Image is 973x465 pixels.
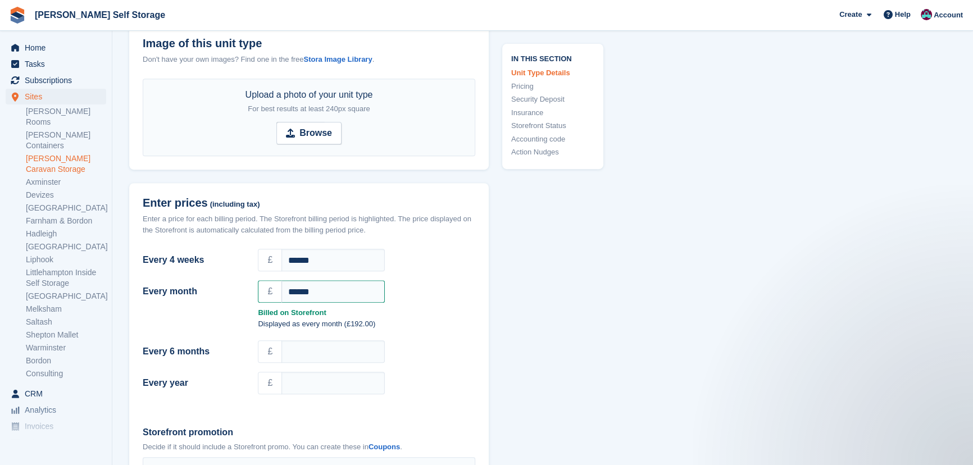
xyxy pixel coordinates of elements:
a: Littlehampton Inside Self Storage [26,267,106,289]
img: stora-icon-8386f47178a22dfd0bd8f6a31ec36ba5ce8667c1dd55bd0f319d3a0aa187defe.svg [9,7,26,24]
a: menu [6,386,106,402]
span: In this section [511,53,594,63]
div: Enter a price for each billing period. The Storefront billing period is highlighted. The price di... [143,213,475,235]
a: Farnham & Bordon [26,216,106,226]
a: Consulting [26,368,106,379]
span: Subscriptions [25,72,92,88]
a: Saltash [26,317,106,327]
span: Analytics [25,402,92,418]
a: Bordon [26,355,106,366]
span: Sites [25,89,92,104]
a: menu [6,418,106,434]
a: Security Deposit [511,94,594,106]
a: [GEOGRAPHIC_DATA] [26,203,106,213]
a: Pricing [511,81,594,92]
a: Insurance [511,107,594,118]
label: Storefront promotion [143,426,475,439]
a: [GEOGRAPHIC_DATA] [26,291,106,302]
a: Storefront Status [511,121,594,132]
label: Every 6 months [143,345,244,358]
a: Axminster [26,177,106,188]
a: Unit Type Details [511,68,594,79]
span: Tasks [25,56,92,72]
a: [PERSON_NAME] Rooms [26,106,106,127]
label: Every year [143,376,244,390]
a: menu [6,89,106,104]
span: Account [934,10,963,21]
a: menu [6,435,106,450]
a: Melksham [26,304,106,314]
p: Displayed as every month (£192.00) [258,318,475,330]
a: menu [6,56,106,72]
a: menu [6,402,106,418]
a: Warminster [26,343,106,353]
a: Action Nudges [511,147,594,158]
a: [GEOGRAPHIC_DATA] [26,241,106,252]
span: Help [895,9,911,20]
img: Ben [921,9,932,20]
span: For best results at least 240px square [248,104,370,113]
p: Decide if it should include a Storefront promo. You can create these in . [143,441,475,453]
span: Create [839,9,862,20]
span: (including tax) [210,200,260,209]
span: Pricing [25,435,92,450]
a: Coupons [369,443,400,451]
a: menu [6,72,106,88]
a: Liphook [26,254,106,265]
label: Every 4 weeks [143,253,244,267]
strong: Billed on Storefront [258,307,475,318]
a: [PERSON_NAME] Self Storage [30,6,170,24]
a: Shepton Mallet [26,330,106,340]
span: Enter prices [143,197,208,209]
div: Upload a photo of your unit type [245,88,373,115]
label: Every month [143,285,244,298]
a: menu [6,40,106,56]
div: Don't have your own images? Find one in the free . [143,54,475,65]
a: [PERSON_NAME] Caravan Storage [26,153,106,175]
a: Hadleigh [26,229,106,239]
a: Devizes [26,190,106,200]
a: [PERSON_NAME] Containers [26,130,106,151]
strong: Browse [299,126,332,140]
span: Invoices [25,418,92,434]
span: Home [25,40,92,56]
input: Browse [276,122,342,144]
a: Accounting code [511,134,594,145]
a: Stora Image Library [303,55,372,63]
span: CRM [25,386,92,402]
label: Image of this unit type [143,37,475,50]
